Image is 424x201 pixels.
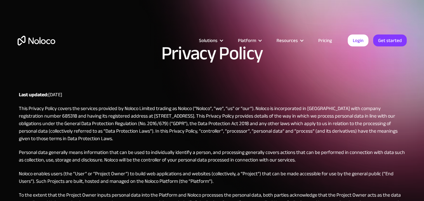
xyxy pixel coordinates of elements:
div: Resources [269,36,310,45]
p: This Privacy Policy covers the services provided by Noloco Limited trading as Noloco (“Noloco”, “... [19,105,405,142]
a: Login [348,34,368,46]
a: Get started [373,34,407,46]
div: Resources [276,36,298,45]
a: Pricing [310,36,340,45]
a: home [18,36,55,45]
p: [DATE] [19,91,405,98]
p: Personal data generally means information that can be used to individually identify a person, and... [19,149,405,164]
div: Solutions [199,36,217,45]
p: Noloco enables users (the “User” or “Project Owner”) to build web applications and websites (coll... [19,170,405,185]
div: Platform [230,36,269,45]
div: Platform [238,36,256,45]
strong: Last updated: [19,90,48,99]
div: Solutions [191,36,230,45]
